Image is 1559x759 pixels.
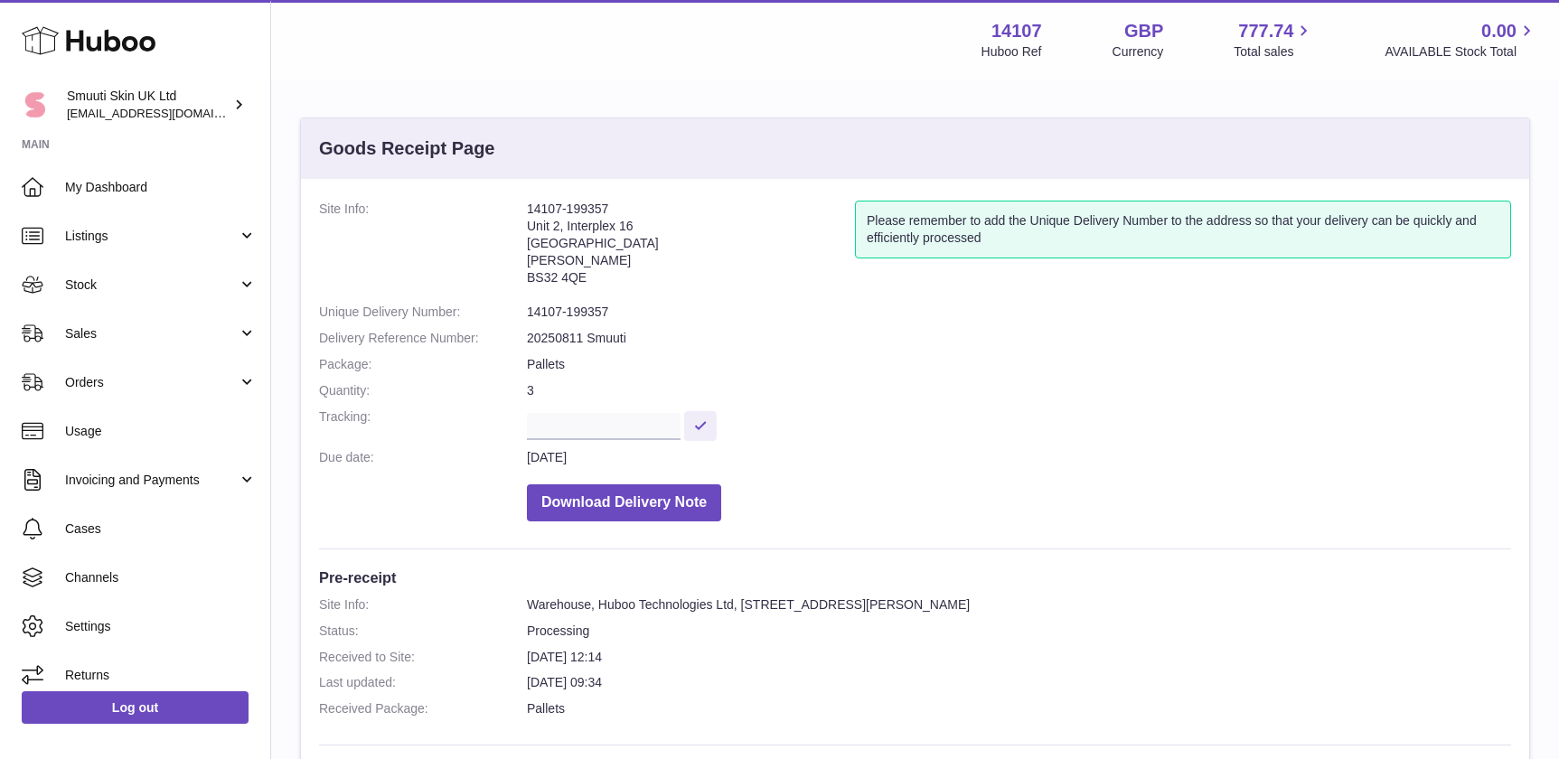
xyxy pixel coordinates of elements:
dt: Due date: [319,449,527,466]
dt: Package: [319,356,527,373]
div: Currency [1113,43,1164,61]
dt: Last updated: [319,674,527,691]
dd: Processing [527,623,1511,640]
dt: Site Info: [319,596,527,614]
dd: Pallets [527,700,1511,717]
dd: 3 [527,382,1511,399]
a: 0.00 AVAILABLE Stock Total [1385,19,1537,61]
img: internalAdmin-14107@internal.huboo.com [22,91,49,118]
dd: Warehouse, Huboo Technologies Ltd, [STREET_ADDRESS][PERSON_NAME] [527,596,1511,614]
span: AVAILABLE Stock Total [1385,43,1537,61]
span: Stock [65,276,238,294]
dd: [DATE] 12:14 [527,649,1511,666]
a: Log out [22,691,249,724]
h3: Pre-receipt [319,567,1511,587]
strong: 14107 [991,19,1042,43]
dt: Status: [319,623,527,640]
button: Download Delivery Note [527,484,721,521]
dt: Delivery Reference Number: [319,330,527,347]
div: Please remember to add the Unique Delivery Number to the address so that your delivery can be qui... [855,201,1511,258]
dt: Received Package: [319,700,527,717]
span: [EMAIL_ADDRESS][DOMAIN_NAME] [67,106,266,120]
span: Cases [65,520,257,538]
span: Orders [65,374,238,391]
address: 14107-199357 Unit 2, Interplex 16 [GEOGRAPHIC_DATA] [PERSON_NAME] BS32 4QE [527,201,855,295]
span: Channels [65,569,257,586]
dd: Pallets [527,356,1511,373]
dt: Site Info: [319,201,527,295]
span: 777.74 [1238,19,1293,43]
dt: Tracking: [319,408,527,440]
span: My Dashboard [65,179,257,196]
span: Invoicing and Payments [65,472,238,489]
div: Smuuti Skin UK Ltd [67,88,230,122]
dt: Unique Delivery Number: [319,304,527,321]
span: 0.00 [1481,19,1517,43]
dd: [DATE] [527,449,1511,466]
span: Sales [65,325,238,342]
span: Settings [65,618,257,635]
dd: [DATE] 09:34 [527,674,1511,691]
dt: Received to Site: [319,649,527,666]
span: Total sales [1234,43,1314,61]
span: Returns [65,667,257,684]
dt: Quantity: [319,382,527,399]
span: Usage [65,423,257,440]
dd: 20250811 Smuuti [527,330,1511,347]
a: 777.74 Total sales [1234,19,1314,61]
dd: 14107-199357 [527,304,1511,321]
strong: GBP [1124,19,1163,43]
div: Huboo Ref [981,43,1042,61]
span: Listings [65,228,238,245]
h3: Goods Receipt Page [319,136,495,161]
